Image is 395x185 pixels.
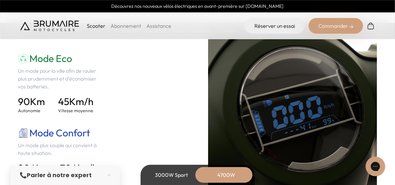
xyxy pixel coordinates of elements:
[18,107,45,114] p: Autonomie
[362,154,388,178] iframe: Gorgias live chat messenger
[18,53,103,64] h3: Mode Eco
[18,95,30,108] span: 90
[349,25,353,29] img: right-arrow-2.png
[309,18,363,34] div: Commander
[200,167,252,183] div: 4700W
[58,96,94,107] h4: Km/h
[18,162,47,174] h4: 80 Km
[245,18,305,34] a: Réserver un essai
[18,54,28,63] img: mode-eco.png
[18,127,103,139] h3: Mode Confort
[20,21,79,31] img: Brumaire Motocycles
[367,22,375,30] img: Panier
[111,23,141,29] a: Abonnement
[18,141,103,157] p: Un mode plus souple qui convient à toute situation.
[60,162,98,174] h4: 70 Km/h
[18,96,45,107] h4: Km
[145,167,198,183] div: 3000W Sport
[18,128,28,138] img: mode-city.png
[58,95,69,108] span: 45
[58,107,94,114] p: Vitesse moyenne
[146,23,171,29] a: Assistance
[87,22,105,30] p: Scooter
[18,67,103,90] p: Un mode pour la ville afin de rouler plus prudemment et d'économiser vos batteries.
